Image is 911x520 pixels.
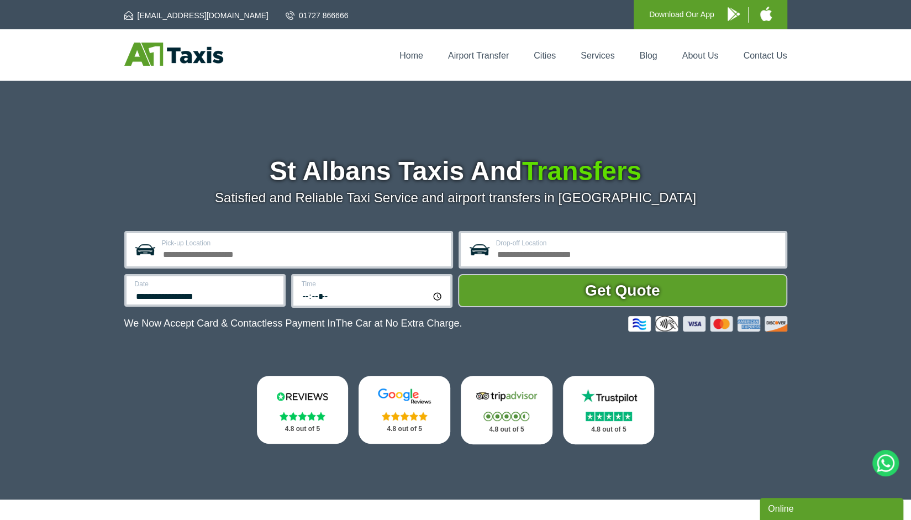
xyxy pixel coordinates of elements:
a: Home [399,51,423,60]
a: Blog [639,51,657,60]
a: 01727 866666 [286,10,349,21]
a: Reviews.io Stars 4.8 out of 5 [257,376,349,444]
img: A1 Taxis St Albans LTD [124,43,223,66]
a: Airport Transfer [448,51,509,60]
label: Time [302,281,444,287]
a: [EMAIL_ADDRESS][DOMAIN_NAME] [124,10,268,21]
img: Stars [280,412,325,421]
p: 4.8 out of 5 [575,423,643,437]
a: Google Stars 4.8 out of 5 [359,376,450,444]
label: Drop-off Location [496,240,778,246]
h1: St Albans Taxis And [124,158,787,185]
p: 4.8 out of 5 [269,422,336,436]
iframe: chat widget [760,496,905,520]
img: Google [371,388,438,405]
img: Reviews.io [269,388,335,405]
p: Download Our App [649,8,714,22]
img: Stars [382,412,428,421]
img: Stars [483,412,529,421]
a: Trustpilot Stars 4.8 out of 5 [563,376,655,444]
a: Tripadvisor Stars 4.8 out of 5 [461,376,552,444]
p: 4.8 out of 5 [371,422,438,436]
p: We Now Accept Card & Contactless Payment In [124,318,462,329]
img: Trustpilot [576,388,642,405]
p: Satisfied and Reliable Taxi Service and airport transfers in [GEOGRAPHIC_DATA] [124,190,787,206]
a: About Us [682,51,719,60]
span: The Car at No Extra Charge. [335,318,462,329]
span: Transfers [522,156,641,186]
img: Stars [586,412,632,421]
img: Tripadvisor [473,388,540,405]
img: A1 Taxis iPhone App [760,7,772,21]
img: Credit And Debit Cards [628,316,787,332]
a: Cities [534,51,556,60]
button: Get Quote [458,274,787,307]
a: Contact Us [743,51,787,60]
img: A1 Taxis Android App [728,7,740,21]
label: Pick-up Location [162,240,444,246]
p: 4.8 out of 5 [473,423,540,437]
a: Services [581,51,614,60]
label: Date [135,281,277,287]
